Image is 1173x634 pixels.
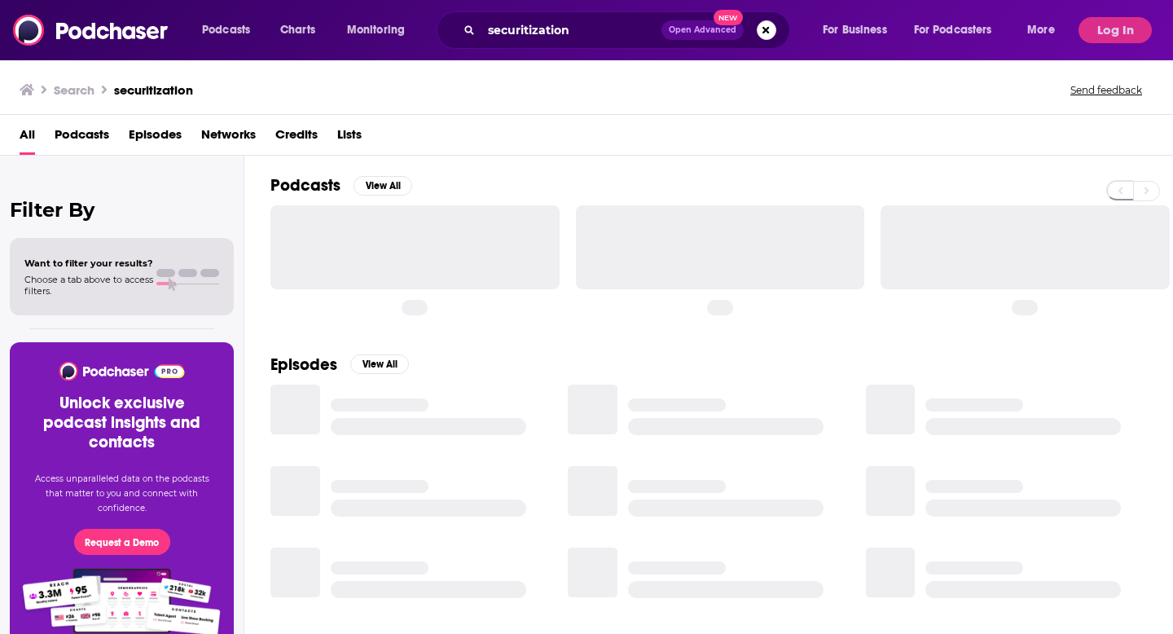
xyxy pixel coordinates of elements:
button: open menu [191,17,271,43]
button: open menu [811,17,907,43]
a: Credits [275,121,318,155]
a: Episodes [129,121,182,155]
a: PodcastsView All [270,175,412,196]
span: Monitoring [347,19,405,42]
p: Access unparalleled data on the podcasts that matter to you and connect with confidence. [29,472,214,516]
button: Log In [1079,17,1152,43]
span: New [714,10,743,25]
span: Charts [280,19,315,42]
button: Send feedback [1065,83,1147,97]
button: View All [354,176,412,196]
a: All [20,121,35,155]
h2: Episodes [270,354,337,375]
span: For Podcasters [914,19,992,42]
button: Request a Demo [74,529,170,555]
h2: Filter By [10,198,234,222]
h3: Search [54,82,94,98]
button: open menu [336,17,426,43]
span: More [1027,19,1055,42]
img: Podchaser - Follow, Share and Rate Podcasts [13,15,169,46]
span: Want to filter your results? [24,258,153,269]
span: For Business [823,19,887,42]
a: Podcasts [55,121,109,155]
button: View All [350,354,409,374]
h2: Podcasts [270,175,340,196]
button: open menu [903,17,1016,43]
span: Podcasts [202,19,250,42]
span: Open Advanced [669,26,736,34]
h3: securitization [114,82,193,98]
span: Choose a tab above to access filters. [24,274,153,297]
button: Open AdvancedNew [661,20,744,40]
div: Search podcasts, credits, & more... [452,11,806,49]
a: Charts [270,17,325,43]
a: Networks [201,121,256,155]
a: Lists [337,121,362,155]
input: Search podcasts, credits, & more... [481,17,661,43]
h3: Unlock exclusive podcast insights and contacts [29,394,214,452]
button: open menu [1016,17,1075,43]
img: Podchaser - Follow, Share and Rate Podcasts [58,362,186,381]
a: EpisodesView All [270,354,409,375]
